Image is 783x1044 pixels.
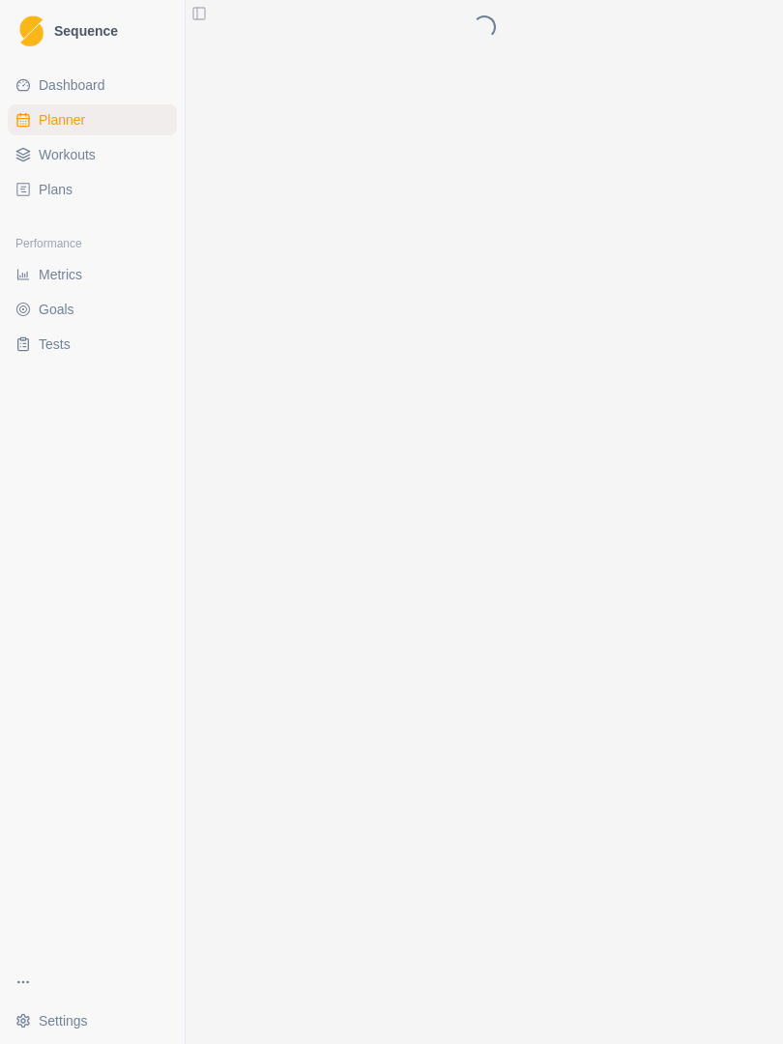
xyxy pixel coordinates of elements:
span: Plans [39,180,72,199]
a: Planner [8,104,177,135]
a: Workouts [8,139,177,170]
button: Settings [8,1005,177,1036]
a: Goals [8,294,177,325]
span: Tests [39,334,71,354]
a: Dashboard [8,70,177,101]
a: Tests [8,329,177,360]
span: Dashboard [39,75,105,95]
img: Logo [19,15,43,47]
a: Metrics [8,259,177,290]
div: Performance [8,228,177,259]
span: Planner [39,110,85,130]
span: Sequence [54,24,118,38]
span: Metrics [39,265,82,284]
a: Plans [8,174,177,205]
a: LogoSequence [8,8,177,54]
span: Workouts [39,145,96,164]
span: Goals [39,300,74,319]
